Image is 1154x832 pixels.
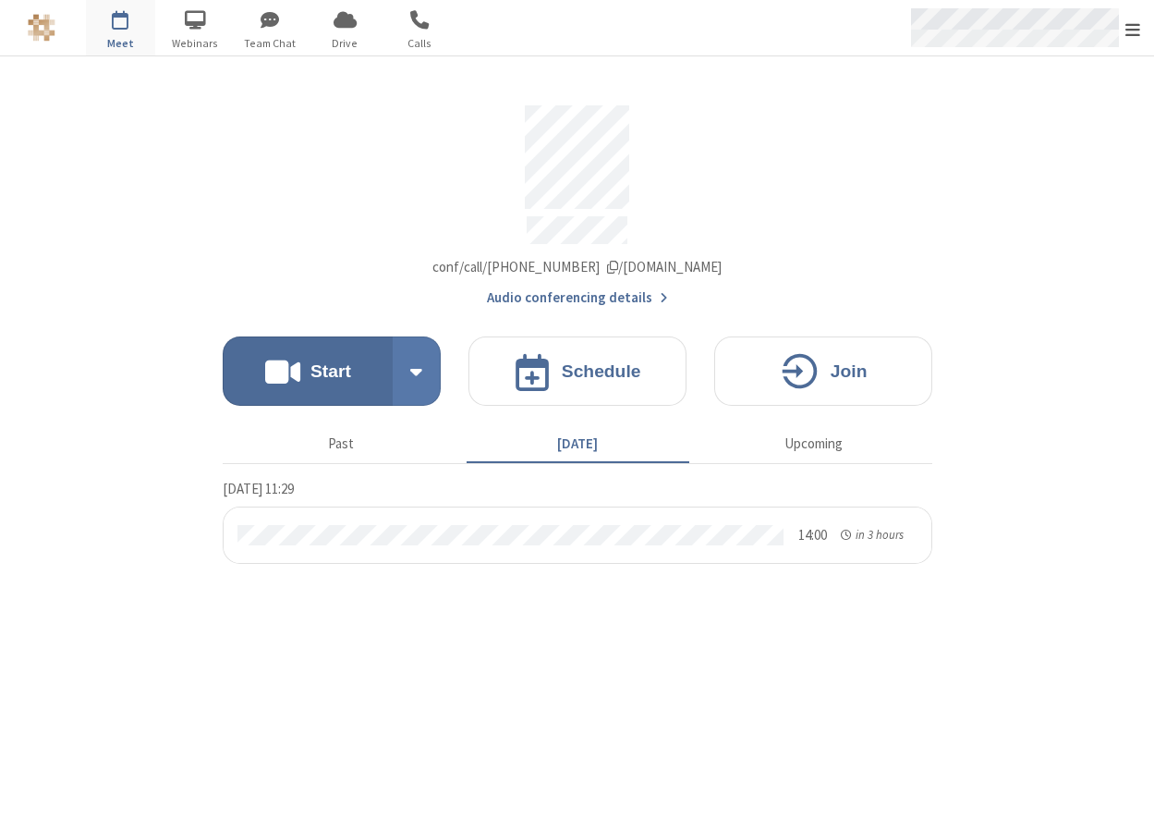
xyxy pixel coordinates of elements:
div: 14:00 [798,525,827,546]
div: Start conference options [393,336,441,406]
button: [DATE] [466,426,688,461]
span: Copy my meeting room link [432,258,722,275]
span: Drive [310,35,380,52]
h4: Schedule [562,362,641,380]
button: Join [714,336,932,406]
button: Past [229,426,452,461]
button: Upcoming [702,426,925,461]
section: Today's Meetings [223,478,932,564]
button: Schedule [468,336,686,406]
span: [DATE] 11:29 [223,480,294,497]
span: in 3 hours [856,527,904,543]
img: Pet Store NEW [28,14,55,42]
span: Calls [385,35,455,52]
button: Copy my meeting room linkCopy my meeting room link [432,257,722,278]
h4: Join [831,362,868,380]
h4: Start [310,362,351,380]
button: Audio conferencing details [487,288,667,309]
span: Team Chat [236,35,305,52]
span: Meet [86,35,155,52]
section: Account details [223,92,932,309]
span: Webinars [161,35,230,52]
button: Start [223,336,394,406]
